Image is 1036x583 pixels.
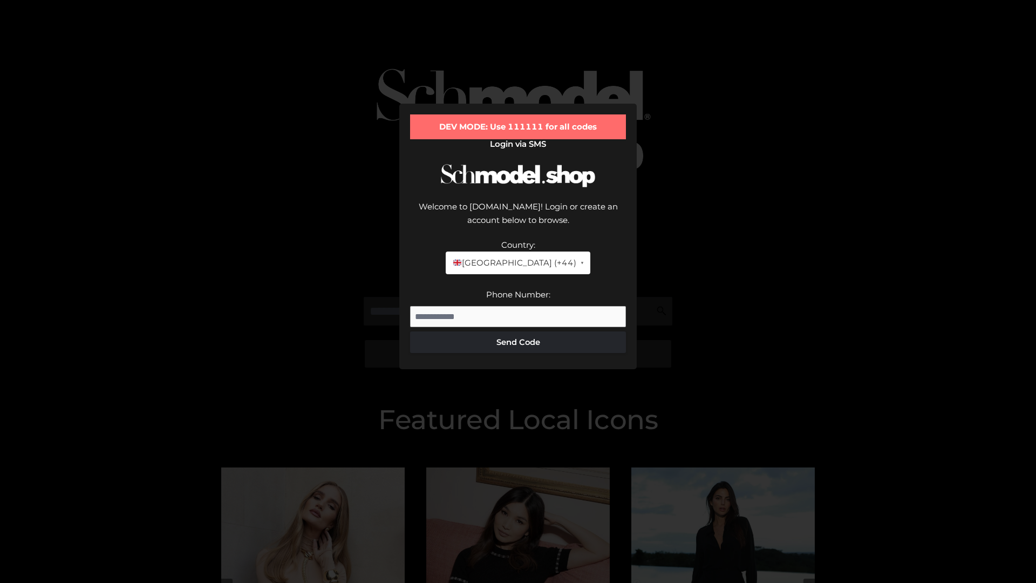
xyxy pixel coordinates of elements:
div: DEV MODE: Use 111111 for all codes [410,114,626,139]
h2: Login via SMS [410,139,626,149]
button: Send Code [410,331,626,353]
label: Country: [501,240,535,250]
div: Welcome to [DOMAIN_NAME]! Login or create an account below to browse. [410,200,626,238]
img: 🇬🇧 [453,259,461,267]
label: Phone Number: [486,289,550,300]
span: [GEOGRAPHIC_DATA] (+44) [452,256,576,270]
img: Schmodel Logo [437,154,599,197]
